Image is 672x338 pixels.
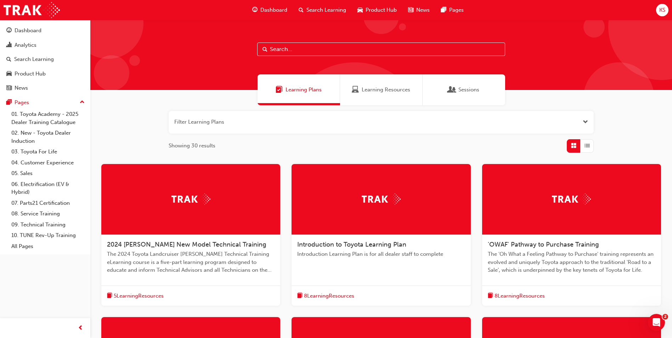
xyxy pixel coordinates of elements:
[14,55,54,63] div: Search Learning
[6,100,12,106] span: pages-icon
[648,314,665,331] iframe: Intercom live chat
[488,250,655,274] span: The 'Oh What a Feeling Pathway to Purchase' training represents an evolved and uniquely Toyota ap...
[352,3,402,17] a: car-iconProduct Hub
[3,23,87,96] button: DashboardAnalyticsSearch LearningProduct HubNews
[9,157,87,168] a: 04. Customer Experience
[114,292,164,300] span: 5 Learning Resources
[15,98,29,107] div: Pages
[3,96,87,109] button: Pages
[292,164,470,306] a: TrakIntroduction to Toyota Learning PlanIntroduction Learning Plan is for all dealer staff to com...
[15,84,28,92] div: News
[488,292,545,300] button: book-icon8LearningResources
[3,24,87,37] a: Dashboard
[552,193,591,204] img: Trak
[78,324,83,333] span: prev-icon
[402,3,435,17] a: news-iconNews
[659,6,665,14] span: KS
[9,230,87,241] a: 10. TUNE Rev-Up Training
[362,193,401,204] img: Trak
[416,6,430,14] span: News
[6,56,11,63] span: search-icon
[449,6,464,14] span: Pages
[9,179,87,198] a: 06. Electrification (EV & Hybrid)
[6,85,12,91] span: news-icon
[9,146,87,157] a: 03. Toyota For Life
[357,6,363,15] span: car-icon
[352,86,359,94] span: Learning Resources
[423,74,505,105] a: SessionsSessions
[257,43,505,56] input: Search...
[9,128,87,146] a: 02. New - Toyota Dealer Induction
[15,70,46,78] div: Product Hub
[293,3,352,17] a: search-iconSearch Learning
[169,142,215,150] span: Showing 30 results
[107,241,266,248] span: 2024 [PERSON_NAME] New Model Technical Training
[3,67,87,80] a: Product Hub
[4,2,60,18] img: Trak
[340,74,423,105] a: Learning ResourcesLearning Resources
[3,39,87,52] a: Analytics
[101,164,280,306] a: Trak2024 [PERSON_NAME] New Model Technical TrainingThe 2024 Toyota Landcruiser [PERSON_NAME] Tech...
[258,74,340,105] a: Learning PlansLearning Plans
[297,241,406,248] span: Introduction to Toyota Learning Plan
[107,250,275,274] span: The 2024 Toyota Landcruiser [PERSON_NAME] Technical Training eLearning course is a five-part lear...
[3,53,87,66] a: Search Learning
[662,314,668,320] span: 2
[441,6,446,15] span: pages-icon
[6,42,12,49] span: chart-icon
[286,86,322,94] span: Learning Plans
[585,142,590,150] span: List
[3,81,87,95] a: News
[9,208,87,219] a: 08. Service Training
[482,164,661,306] a: Trak'OWAF' Pathway to Purchase TrainingThe 'Oh What a Feeling Pathway to Purchase' training repre...
[366,6,397,14] span: Product Hub
[448,86,456,94] span: Sessions
[107,292,164,300] button: book-icon5LearningResources
[495,292,545,300] span: 8 Learning Resources
[304,292,354,300] span: 8 Learning Resources
[15,41,36,49] div: Analytics
[6,71,12,77] span: car-icon
[299,6,304,15] span: search-icon
[488,292,493,300] span: book-icon
[583,118,588,126] button: Open the filter
[297,292,354,300] button: book-icon8LearningResources
[9,198,87,209] a: 07. Parts21 Certification
[408,6,413,15] span: news-icon
[458,86,479,94] span: Sessions
[9,219,87,230] a: 09. Technical Training
[6,28,12,34] span: guage-icon
[107,292,112,300] span: book-icon
[297,250,465,258] span: Introduction Learning Plan is for all dealer staff to complete
[9,241,87,252] a: All Pages
[171,193,210,204] img: Trak
[488,241,599,248] span: 'OWAF' Pathway to Purchase Training
[656,4,668,16] button: KS
[435,3,469,17] a: pages-iconPages
[9,168,87,179] a: 05. Sales
[571,142,576,150] span: Grid
[252,6,258,15] span: guage-icon
[9,109,87,128] a: 01. Toyota Academy - 2025 Dealer Training Catalogue
[297,292,303,300] span: book-icon
[15,27,41,35] div: Dashboard
[80,98,85,107] span: up-icon
[362,86,410,94] span: Learning Resources
[262,45,267,53] span: Search
[247,3,293,17] a: guage-iconDashboard
[260,6,287,14] span: Dashboard
[306,6,346,14] span: Search Learning
[276,86,283,94] span: Learning Plans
